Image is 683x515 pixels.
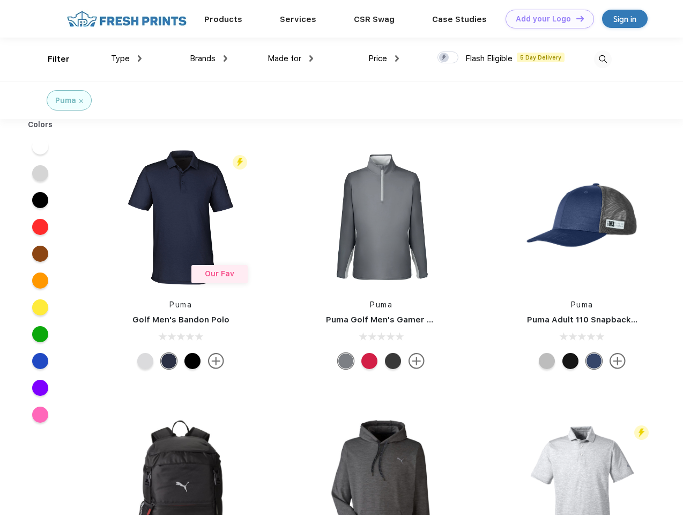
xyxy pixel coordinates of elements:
div: Pma Blk with Pma Blk [562,353,578,369]
img: fo%20logo%202.webp [64,10,190,28]
img: filter_cancel.svg [79,99,83,103]
img: more.svg [208,353,224,369]
div: High Rise [137,353,153,369]
a: Puma [571,300,593,309]
img: more.svg [409,353,425,369]
img: func=resize&h=266 [511,146,654,289]
div: Add your Logo [516,14,571,24]
div: Puma [55,95,76,106]
div: Filter [48,53,70,65]
span: Made for [268,54,301,63]
img: func=resize&h=266 [310,146,452,289]
span: Price [368,54,387,63]
div: Colors [20,119,61,130]
a: Sign in [602,10,648,28]
div: Puma Black [385,353,401,369]
a: Services [280,14,316,24]
span: Type [111,54,130,63]
img: dropdown.png [138,55,142,62]
img: dropdown.png [224,55,227,62]
img: flash_active_toggle.svg [233,155,247,170]
div: Peacoat with Qut Shd [586,353,602,369]
span: 5 Day Delivery [517,53,565,62]
a: Golf Men's Bandon Polo [132,315,229,325]
img: more.svg [610,353,626,369]
div: Navy Blazer [161,353,177,369]
a: Puma [370,300,392,309]
img: dropdown.png [309,55,313,62]
a: Puma Golf Men's Gamer Golf Quarter-Zip [326,315,495,325]
a: Puma [169,300,192,309]
div: Quarry with Brt Whit [539,353,555,369]
a: CSR Swag [354,14,395,24]
div: Ski Patrol [361,353,377,369]
span: Flash Eligible [465,54,513,63]
img: flash_active_toggle.svg [634,425,649,440]
a: Products [204,14,242,24]
img: func=resize&h=266 [109,146,252,289]
span: Brands [190,54,216,63]
div: Sign in [613,13,636,25]
img: dropdown.png [395,55,399,62]
div: Quiet Shade [338,353,354,369]
img: desktop_search.svg [594,50,612,68]
span: Our Fav [205,269,234,278]
img: DT [576,16,584,21]
div: Puma Black [184,353,201,369]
